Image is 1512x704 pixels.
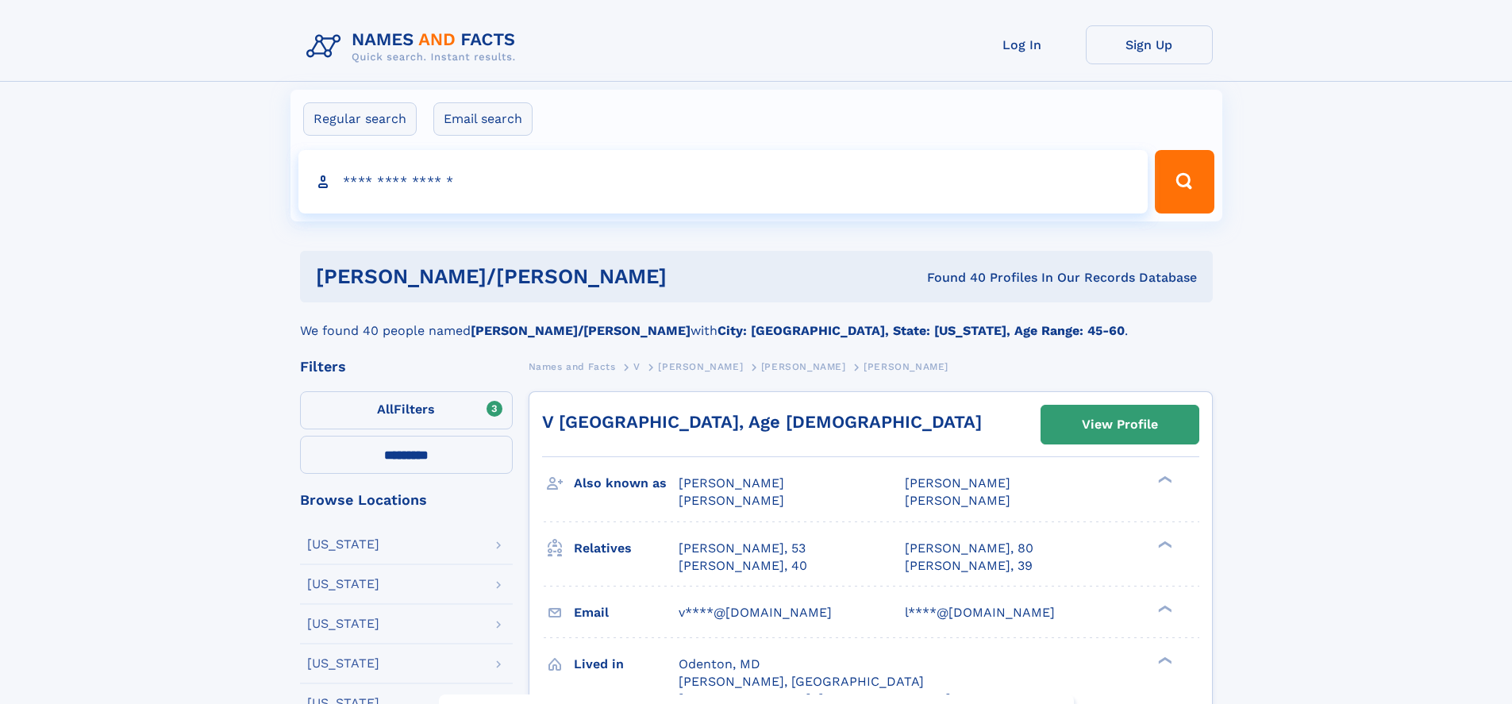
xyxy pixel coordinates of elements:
[303,102,417,136] label: Regular search
[679,674,924,689] span: [PERSON_NAME], [GEOGRAPHIC_DATA]
[679,557,807,575] a: [PERSON_NAME], 40
[633,361,641,372] span: V
[905,557,1033,575] a: [PERSON_NAME], 39
[1086,25,1213,64] a: Sign Up
[718,323,1125,338] b: City: [GEOGRAPHIC_DATA], State: [US_STATE], Age Range: 45-60
[905,493,1010,508] span: [PERSON_NAME]
[574,599,679,626] h3: Email
[307,538,379,551] div: [US_STATE]
[1154,539,1173,549] div: ❯
[1155,150,1214,214] button: Search Button
[1082,406,1158,443] div: View Profile
[307,657,379,670] div: [US_STATE]
[797,269,1197,287] div: Found 40 Profiles In Our Records Database
[1154,655,1173,665] div: ❯
[307,578,379,591] div: [US_STATE]
[658,361,743,372] span: [PERSON_NAME]
[658,356,743,376] a: [PERSON_NAME]
[377,402,394,417] span: All
[679,475,784,490] span: [PERSON_NAME]
[471,323,691,338] b: [PERSON_NAME]/[PERSON_NAME]
[574,470,679,497] h3: Also known as
[1154,475,1173,485] div: ❯
[433,102,533,136] label: Email search
[679,540,806,557] a: [PERSON_NAME], 53
[316,267,797,287] h1: [PERSON_NAME]/[PERSON_NAME]
[1154,603,1173,614] div: ❯
[574,651,679,678] h3: Lived in
[298,150,1148,214] input: search input
[864,361,948,372] span: [PERSON_NAME]
[761,356,846,376] a: [PERSON_NAME]
[300,391,513,429] label: Filters
[574,535,679,562] h3: Relatives
[1041,406,1198,444] a: View Profile
[300,25,529,68] img: Logo Names and Facts
[529,356,616,376] a: Names and Facts
[679,493,784,508] span: [PERSON_NAME]
[905,475,1010,490] span: [PERSON_NAME]
[959,25,1086,64] a: Log In
[542,412,982,432] a: V [GEOGRAPHIC_DATA], Age [DEMOGRAPHIC_DATA]
[307,617,379,630] div: [US_STATE]
[300,360,513,374] div: Filters
[633,356,641,376] a: V
[761,361,846,372] span: [PERSON_NAME]
[905,540,1033,557] a: [PERSON_NAME], 80
[300,493,513,507] div: Browse Locations
[679,656,760,671] span: Odenton, MD
[300,302,1213,340] div: We found 40 people named with .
